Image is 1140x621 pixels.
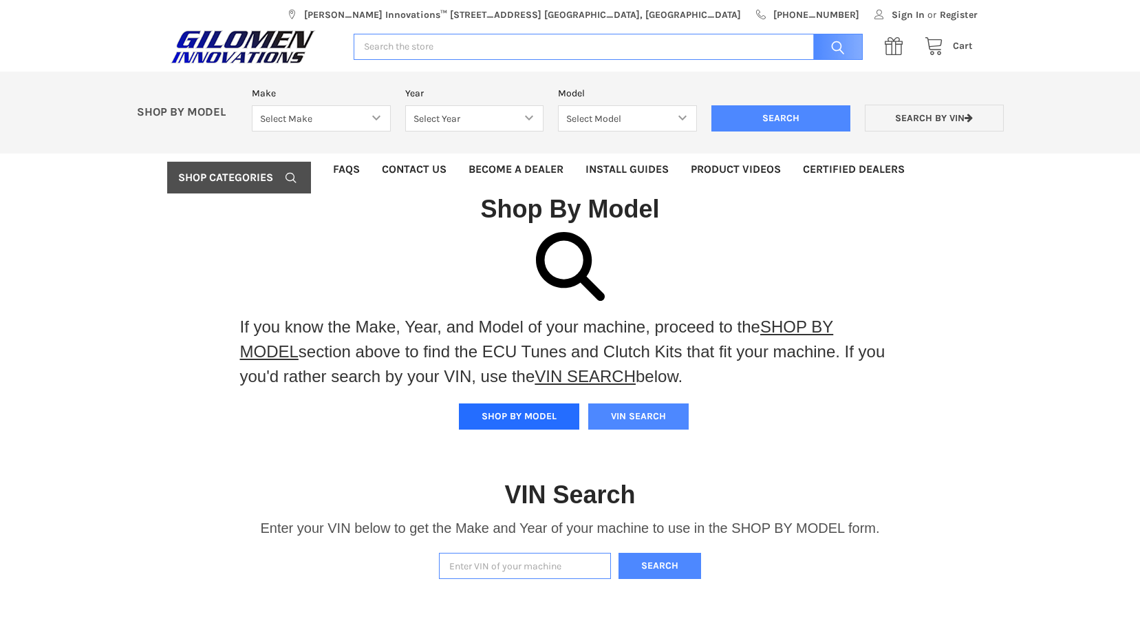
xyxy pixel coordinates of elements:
[792,154,916,185] a: Certified Dealers
[304,8,741,22] span: [PERSON_NAME] Innovations™ [STREET_ADDRESS] [GEOGRAPHIC_DATA], [GEOGRAPHIC_DATA]
[458,154,574,185] a: Become a Dealer
[129,105,245,120] p: SHOP BY MODEL
[504,479,635,510] h1: VIN Search
[167,30,339,64] a: GILOMEN INNOVATIONS
[711,105,850,131] input: Search
[680,154,792,185] a: Product Videos
[953,40,973,52] span: Cart
[773,8,859,22] span: [PHONE_NUMBER]
[371,154,458,185] a: Contact Us
[558,86,697,101] label: Model
[405,86,544,101] label: Year
[167,193,972,224] h1: Shop By Model
[535,367,636,386] a: VIN SEARCH
[459,403,579,430] button: SHOP BY MODEL
[439,553,611,580] input: Enter VIN of your machine
[322,154,371,185] a: FAQs
[240,317,834,361] a: SHOP BY MODEL
[354,34,862,61] input: Search the store
[865,105,1004,131] a: Search by VIN
[260,518,879,538] p: Enter your VIN below to get the Make and Year of your machine to use in the SHOP BY MODEL form.
[167,30,319,64] img: GILOMEN INNOVATIONS
[252,86,391,101] label: Make
[917,38,973,55] a: Cart
[588,403,689,430] button: VIN SEARCH
[167,162,310,193] a: Shop Categories
[619,553,701,580] button: Search
[240,315,901,389] p: If you know the Make, Year, and Model of your machine, proceed to the section above to find the E...
[806,34,863,61] input: Search
[574,154,680,185] a: Install Guides
[892,8,925,22] span: Sign In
